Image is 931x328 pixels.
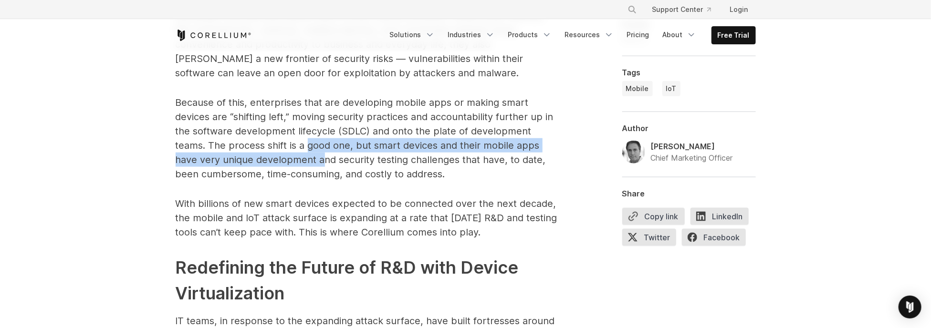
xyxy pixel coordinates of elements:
[176,196,557,239] p: With billions of new smart devices expected to be connected over the next decade, the mobile and ...
[616,1,756,18] div: Navigation Menu
[622,207,685,225] button: Copy link
[722,1,756,18] a: Login
[442,26,501,43] a: Industries
[621,26,655,43] a: Pricing
[384,26,756,44] div: Navigation Menu
[645,1,719,18] a: Support Center
[176,255,557,306] h2: Redefining the Future of R&D with Device Virtualization
[622,188,756,198] div: Share
[176,30,251,41] a: Corellium Home
[657,26,702,43] a: About
[622,228,682,249] a: Twitter
[502,26,557,43] a: Products
[384,26,440,43] a: Solutions
[651,140,733,152] div: [PERSON_NAME]
[622,228,676,246] span: Twitter
[626,83,649,93] span: Mobile
[682,228,746,246] span: Facebook
[624,1,641,18] button: Search
[666,83,677,93] span: IoT
[622,140,645,163] img: Anthony Ricco
[899,296,921,318] div: Open Intercom Messenger
[622,67,756,77] div: Tags
[682,228,752,249] a: Facebook
[712,27,755,44] a: Free Trial
[622,81,653,96] a: Mobile
[690,207,749,225] span: LinkedIn
[690,207,754,228] a: LinkedIn
[176,95,557,181] p: Because of this, enterprises that are developing mobile apps or making smart devices are “shiftin...
[651,152,733,163] div: Chief Marketing Officer
[662,81,680,96] a: IoT
[559,26,619,43] a: Resources
[622,123,756,133] div: Author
